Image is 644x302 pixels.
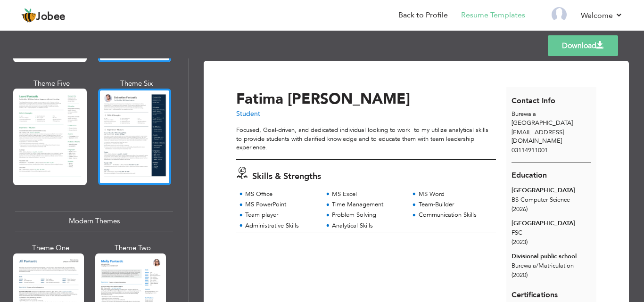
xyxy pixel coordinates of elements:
[236,126,496,152] div: Focused, Goal-driven, and dedicated individual looking to work to my utilize analytical skills to...
[332,221,404,230] div: Analytical Skills
[288,89,410,109] span: [PERSON_NAME]
[15,211,173,231] div: Modern Themes
[512,229,522,237] span: FSC
[512,283,558,301] span: Certifications
[419,211,491,220] div: Communication Skills
[536,261,538,270] span: /
[236,109,260,118] span: Student
[245,211,317,220] div: Team player
[332,211,404,220] div: Problem Solving
[419,200,491,209] div: Team-Builder
[512,219,591,228] div: [GEOGRAPHIC_DATA]
[512,146,548,155] span: 03114911001
[512,96,555,106] span: Contact Info
[419,190,491,199] div: MS Word
[245,190,317,199] div: MS Office
[512,261,574,270] span: Burewala Matriculation
[512,271,528,279] span: (2020)
[252,171,321,182] span: Skills & Strengths
[548,35,618,56] a: Download
[15,79,89,89] div: Theme Five
[581,10,623,21] a: Welcome
[245,200,317,209] div: MS PowerPoint
[100,79,173,89] div: Theme Six
[398,10,448,21] a: Back to Profile
[245,221,317,230] div: Administrative Skills
[512,238,528,246] span: (2023)
[512,119,573,127] span: [GEOGRAPHIC_DATA]
[512,196,570,204] span: BS Computer Science
[512,170,547,180] span: Education
[512,110,536,118] span: Burewala
[21,8,36,23] img: jobee.io
[512,186,591,195] div: [GEOGRAPHIC_DATA]
[512,128,564,146] span: [EMAIL_ADDRESS][DOMAIN_NAME]
[15,243,86,253] div: Theme One
[332,190,404,199] div: MS Excel
[21,8,66,23] a: Jobee
[97,243,168,253] div: Theme Two
[552,7,567,22] img: Profile Img
[512,205,528,213] span: (2026)
[332,200,404,209] div: Time Management
[236,89,283,109] span: Fatima
[512,252,591,261] div: Divisional public school
[461,10,525,21] a: Resume Templates
[36,12,66,22] span: Jobee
